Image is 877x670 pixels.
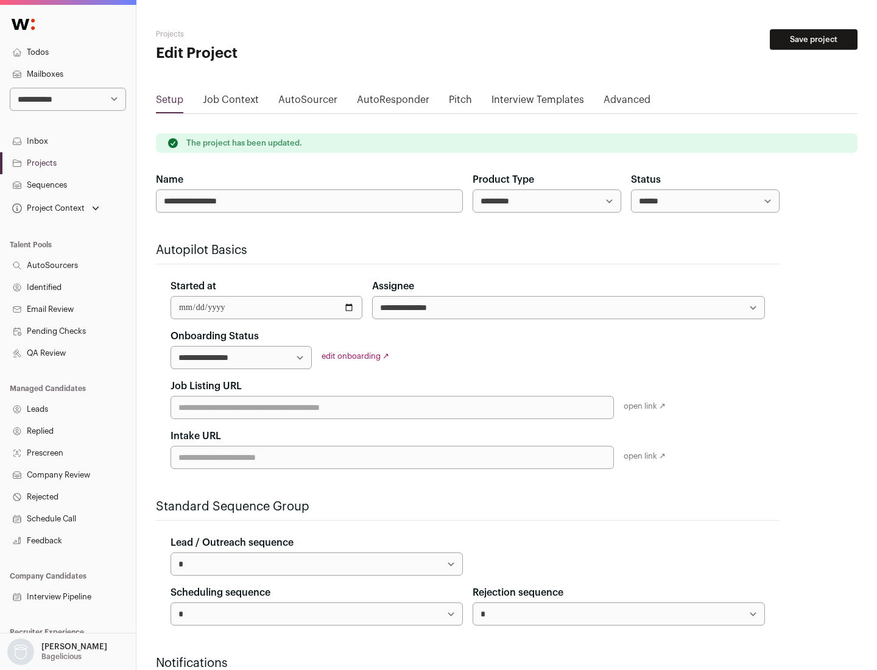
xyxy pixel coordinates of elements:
img: Wellfound [5,12,41,37]
label: Onboarding Status [171,329,259,344]
p: [PERSON_NAME] [41,642,107,652]
a: AutoSourcer [278,93,337,112]
a: Setup [156,93,183,112]
a: edit onboarding ↗ [322,352,389,360]
label: Assignee [372,279,414,294]
p: Bagelicious [41,652,82,661]
a: Interview Templates [491,93,584,112]
h2: Autopilot Basics [156,242,780,259]
label: Name [156,172,183,187]
h2: Projects [156,29,390,39]
label: Job Listing URL [171,379,242,393]
button: Save project [770,29,858,50]
h2: Standard Sequence Group [156,498,780,515]
label: Scheduling sequence [171,585,270,600]
button: Open dropdown [5,638,110,665]
label: Rejection sequence [473,585,563,600]
img: nopic.png [7,638,34,665]
label: Started at [171,279,216,294]
label: Intake URL [171,429,221,443]
button: Open dropdown [10,200,102,217]
p: The project has been updated. [186,138,302,148]
div: Project Context [10,203,85,213]
a: Advanced [604,93,650,112]
label: Status [631,172,661,187]
label: Product Type [473,172,534,187]
a: AutoResponder [357,93,429,112]
h1: Edit Project [156,44,390,63]
label: Lead / Outreach sequence [171,535,294,550]
a: Job Context [203,93,259,112]
a: Pitch [449,93,472,112]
